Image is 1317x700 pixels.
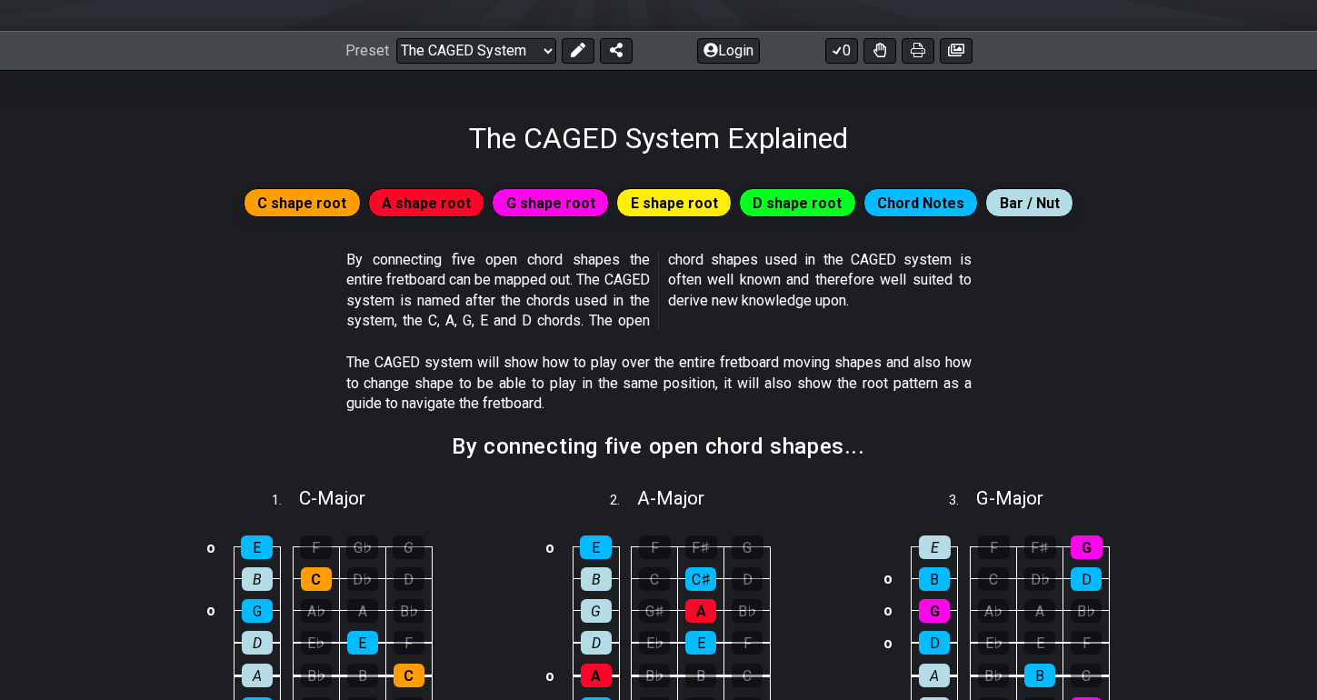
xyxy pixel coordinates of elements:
h1: The CAGED System Explained [469,121,848,155]
span: G - Major [976,487,1043,509]
div: B♭ [978,664,1009,687]
td: o [539,659,561,693]
span: Bar / Nut [1000,190,1060,216]
div: C [1071,664,1102,687]
div: A♭ [301,599,332,623]
div: D♭ [1024,567,1055,591]
div: F♯ [1024,535,1056,559]
div: F [639,535,671,559]
span: 1 . [272,491,299,511]
div: D [919,631,950,655]
div: C♯ [685,567,716,591]
td: o [877,563,899,595]
div: C [394,664,424,687]
p: By connecting five open chord shapes the entire fretboard can be mapped out. The CAGED system is ... [346,250,972,332]
span: Preset [345,42,389,59]
div: D♭ [347,567,378,591]
div: E [241,535,273,559]
button: Share Preset [600,38,633,64]
div: E♭ [978,631,1009,655]
div: F [1071,631,1102,655]
td: o [877,626,899,659]
div: G♭ [346,535,378,559]
select: Preset [396,38,556,64]
button: 0 [825,38,858,64]
span: 2 . [610,491,637,511]
div: E♭ [639,631,670,655]
div: A [685,599,716,623]
div: A [242,664,273,687]
div: B [919,567,950,591]
div: G [1071,535,1102,559]
span: E shape root [631,190,718,216]
div: E [1024,631,1055,655]
td: o [200,595,222,626]
div: G [919,599,950,623]
div: B♭ [394,599,424,623]
button: Toggle Dexterity for all fretkits [863,38,896,64]
button: Create image [940,38,973,64]
button: Login [697,38,760,64]
td: o [539,532,561,564]
span: A shape root [382,190,471,216]
div: C [639,567,670,591]
div: D [732,567,763,591]
div: E♭ [301,631,332,655]
div: A [347,599,378,623]
div: B [347,664,378,687]
div: F [300,535,332,559]
span: D shape root [753,190,842,216]
div: C [978,567,1009,591]
div: B [581,567,612,591]
div: F [978,535,1010,559]
div: F [394,631,424,655]
div: G [242,599,273,623]
div: B♭ [639,664,670,687]
span: G shape root [506,190,595,216]
div: G♯ [639,599,670,623]
span: Chord Notes [877,190,964,216]
div: B♭ [1071,599,1102,623]
button: Print [902,38,934,64]
div: D [394,567,424,591]
div: C [301,567,332,591]
button: Edit Preset [562,38,594,64]
div: B♭ [301,664,332,687]
span: A - Major [637,487,704,509]
span: C - Major [299,487,365,509]
div: F♯ [685,535,717,559]
div: B [685,664,716,687]
div: D [1071,567,1102,591]
div: B [242,567,273,591]
div: E [580,535,612,559]
span: 3 . [949,491,976,511]
div: E [347,631,378,655]
div: G [732,535,763,559]
h2: By connecting five open chord shapes... [452,436,864,456]
div: E [685,631,716,655]
div: A [919,664,950,687]
div: G [581,599,612,623]
div: B♭ [732,599,763,623]
div: F [732,631,763,655]
td: o [200,532,222,564]
div: E [919,535,951,559]
div: B [1024,664,1055,687]
p: The CAGED system will show how to play over the entire fretboard moving shapes and also how to ch... [346,353,972,414]
div: C [732,664,763,687]
div: D [581,631,612,655]
span: C shape root [257,190,346,216]
div: A [581,664,612,687]
div: A♭ [978,599,1009,623]
div: A [1024,599,1055,623]
div: G [393,535,424,559]
td: o [877,595,899,626]
div: D [242,631,273,655]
